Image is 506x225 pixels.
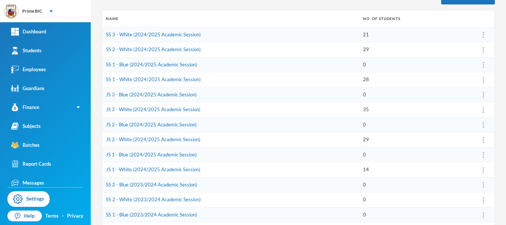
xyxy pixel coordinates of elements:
td: 0 [359,207,472,222]
img: logo [4,4,19,19]
img: ... [483,182,484,188]
div: Guardians [11,85,44,92]
a: JS 3 - White (2024/2025 Academic Session) [106,106,200,112]
div: · [62,212,64,220]
th: Name [102,10,359,27]
div: Dashboard [11,28,46,36]
img: ... [483,32,484,38]
a: Terms [45,212,59,220]
div: Report Cards [11,160,51,168]
div: Prime BIC [22,8,42,14]
a: Privacy [67,212,83,220]
td: 0 [359,192,472,208]
div: Students [11,47,41,54]
a: JS 1 - White (2024/2025 Academic Session) [106,166,200,172]
a: JS 2 - White (2024/2025 Academic Session) [106,136,200,142]
a: SS 2 - White (2024/2025 Academic Session) [106,46,201,52]
td: 0 [359,87,472,102]
a: Settings [7,191,50,207]
img: ... [483,152,484,158]
td: 29 [359,132,472,148]
td: 21 [359,27,472,42]
img: ... [483,137,484,143]
img: ... [483,107,484,113]
a: SS 1 - White (2024/2025 Academic Session) [106,76,201,82]
div: Subjects [11,122,41,130]
div: Batches [11,141,40,149]
div: Finance [11,103,39,111]
th: No. of students [359,10,472,27]
img: ... [483,122,484,128]
img: ... [483,167,484,173]
a: JS 3 - Blue (2024/2025 Academic Session) [106,92,197,97]
a: SS 2 - Blue (2023/2024 Academic Session) [106,182,197,188]
td: 28 [359,72,472,87]
td: 35 [359,102,472,118]
td: 0 [359,177,472,192]
a: SS 2 - White (2023/2024 Academic Session) [106,196,201,202]
img: ... [483,47,484,53]
a: JS 1 - Blue (2024/2025 Academic Session) [106,152,197,158]
div: Employees [11,66,46,73]
a: Help [7,211,42,222]
img: ... [483,62,484,68]
img: ... [483,197,484,203]
img: ... [483,77,484,83]
a: JS 2 - Blue (2024/2025 Academic Session) [106,122,197,128]
td: 0 [359,117,472,132]
td: 14 [359,162,472,178]
td: 0 [359,57,472,72]
td: 29 [359,42,472,57]
div: Messages [11,179,44,187]
a: SS 3 - White (2024/2025 Academic Session) [106,32,201,37]
a: SS 1 - Blue (2024/2025 Academic Session) [106,62,197,67]
a: SS 1 - Blue (2023/2024 Academic Session) [106,212,197,218]
img: ... [483,212,484,218]
td: 0 [359,147,472,162]
img: ... [483,92,484,98]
